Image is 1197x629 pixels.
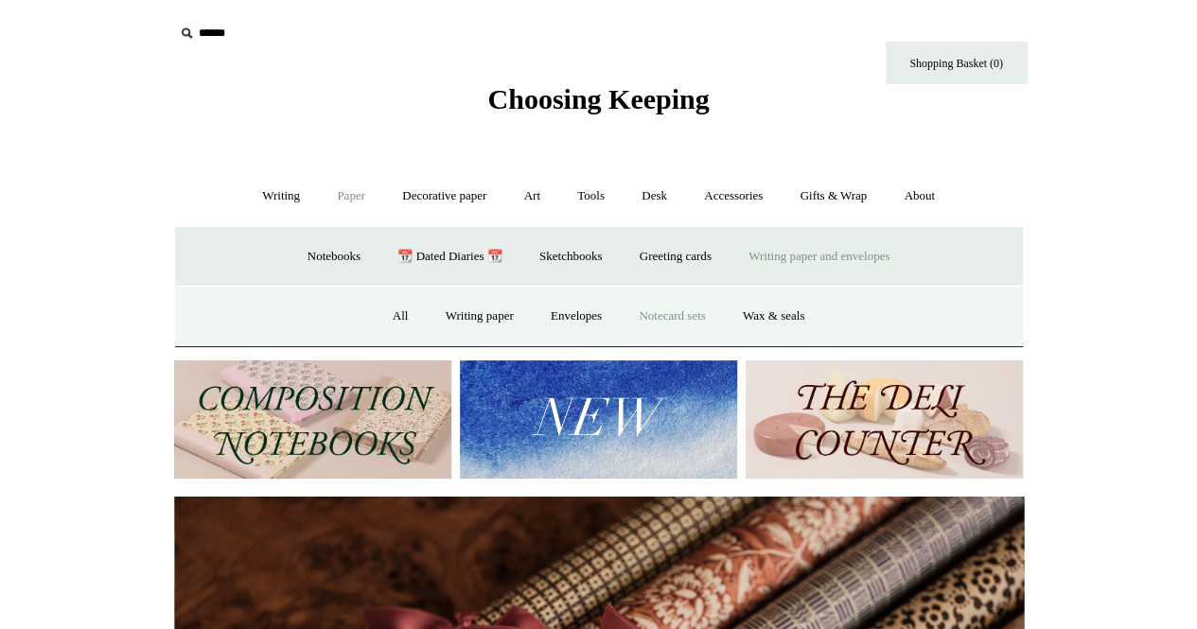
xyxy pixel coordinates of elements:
a: Accessories [687,171,780,221]
a: Decorative paper [385,171,503,221]
a: Desk [625,171,684,221]
a: Art [507,171,557,221]
a: Envelopes [534,291,619,341]
a: Shopping Basket (0) [886,42,1028,84]
a: Notecard sets [622,291,722,341]
a: Sketchbooks [522,232,619,282]
a: All [376,291,426,341]
a: Gifts & Wrap [783,171,884,221]
a: Paper [320,171,382,221]
a: Writing paper and envelopes [731,232,907,282]
img: 202302 Composition ledgers.jpg__PID:69722ee6-fa44-49dd-a067-31375e5d54ec [174,360,451,479]
a: Notebooks [290,232,378,282]
a: Wax & seals [726,291,821,341]
a: 📆 Dated Diaries 📆 [380,232,519,282]
a: Choosing Keeping [487,98,709,112]
img: New.jpg__PID:f73bdf93-380a-4a35-bcfe-7823039498e1 [460,360,737,479]
a: About [887,171,952,221]
a: Greeting cards [623,232,729,282]
a: Writing paper [429,291,531,341]
a: Tools [560,171,622,221]
a: Writing [245,171,317,221]
img: The Deli Counter [746,360,1023,479]
span: Choosing Keeping [487,83,709,114]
